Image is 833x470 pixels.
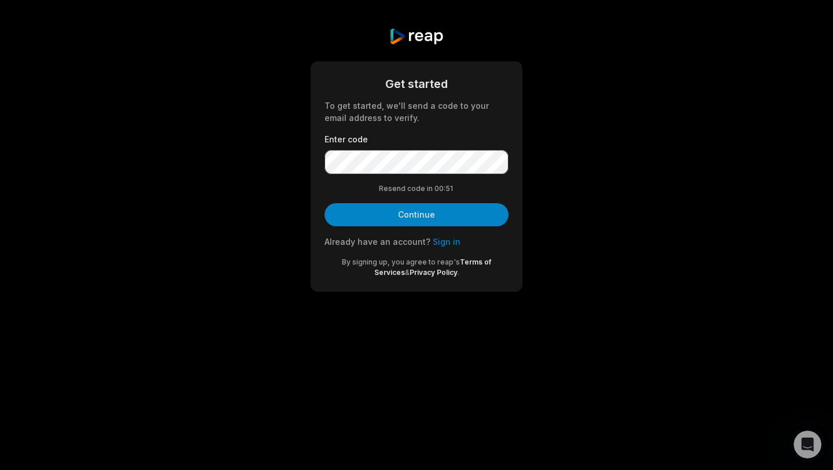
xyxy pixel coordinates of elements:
img: reap [389,28,444,45]
span: & [405,268,410,277]
div: To get started, we'll send a code to your email address to verify. [325,100,508,124]
a: Terms of Services [374,258,492,277]
a: Sign in [433,237,460,247]
div: Resend code in 00: [325,183,508,194]
div: Get started [325,75,508,93]
span: By signing up, you agree to reap's [342,258,460,266]
a: Privacy Policy [410,268,458,277]
span: Already have an account? [325,237,430,247]
label: Enter code [325,133,508,145]
iframe: Intercom live chat [794,431,821,458]
button: Continue [325,203,508,226]
span: . [458,268,459,277]
span: 51 [445,183,455,194]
